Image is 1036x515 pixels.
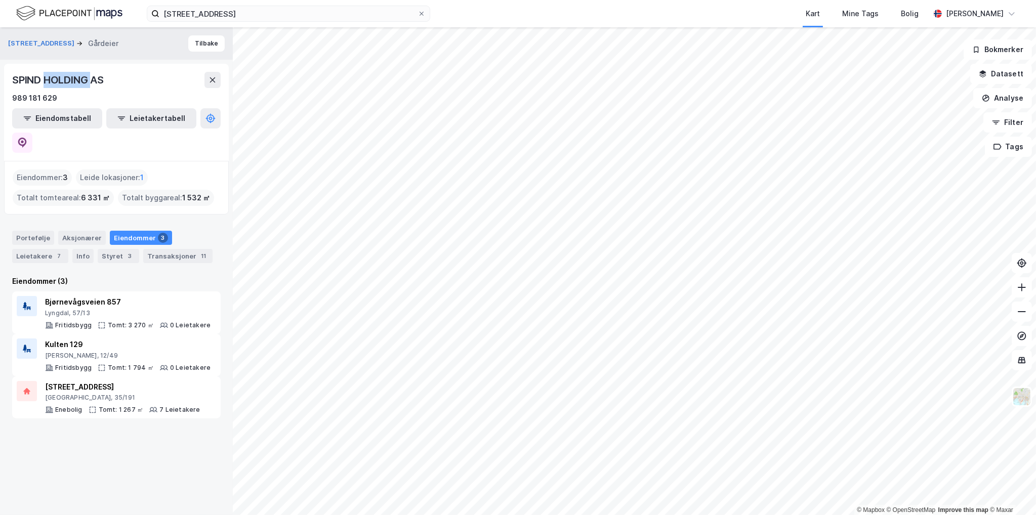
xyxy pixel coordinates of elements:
button: Datasett [970,64,1032,84]
div: 0 Leietakere [170,321,211,329]
button: Eiendomstabell [12,108,102,128]
div: Gårdeier [88,37,118,50]
img: Z [1012,387,1031,406]
button: [STREET_ADDRESS] [8,38,76,49]
div: Enebolig [55,406,82,414]
div: [PERSON_NAME], 12/49 [45,352,211,360]
div: Lyngdal, 57/13 [45,309,211,317]
div: Tomt: 3 270 ㎡ [108,321,154,329]
div: Totalt tomteareal : [13,190,114,206]
div: Portefølje [12,231,54,245]
div: [PERSON_NAME] [946,8,1004,20]
div: 7 [54,251,64,261]
button: Tags [985,137,1032,157]
div: Kart [806,8,820,20]
a: OpenStreetMap [887,506,936,513]
div: Fritidsbygg [55,364,92,372]
button: Tilbake [188,35,225,52]
a: Improve this map [938,506,988,513]
div: 0 Leietakere [170,364,211,372]
div: Bolig [901,8,919,20]
div: Kulten 129 [45,338,211,351]
div: Aksjonærer [58,231,106,245]
iframe: Chat Widget [985,466,1036,515]
input: Søk på adresse, matrikkel, gårdeiere, leietakere eller personer [159,6,418,21]
div: Leietakere [12,249,68,263]
div: Styret [98,249,139,263]
div: Totalt byggareal : [118,190,214,206]
button: Analyse [973,88,1032,108]
div: Fritidsbygg [55,321,92,329]
div: SPIND HOLDING AS [12,72,106,88]
img: logo.f888ab2527a4732fd821a326f86c7f29.svg [16,5,122,22]
div: 7 Leietakere [159,406,200,414]
div: Tomt: 1 794 ㎡ [108,364,154,372]
div: 11 [198,251,209,261]
button: Filter [983,112,1032,133]
span: 3 [63,171,68,184]
div: Leide lokasjoner : [76,169,148,186]
div: Bjørnevågsveien 857 [45,296,211,308]
button: Bokmerker [964,39,1032,60]
span: 1 532 ㎡ [182,192,210,204]
div: [GEOGRAPHIC_DATA], 35/191 [45,394,200,402]
button: Leietakertabell [106,108,196,128]
div: Eiendommer [110,231,172,245]
div: 3 [158,233,168,243]
div: Transaksjoner [143,249,213,263]
div: Tomt: 1 267 ㎡ [99,406,144,414]
div: Mine Tags [842,8,879,20]
a: Mapbox [857,506,885,513]
div: Eiendommer (3) [12,275,221,287]
div: 3 [125,251,135,261]
span: 1 [140,171,144,184]
div: [STREET_ADDRESS] [45,381,200,393]
div: Eiendommer : [13,169,72,186]
div: Info [72,249,94,263]
span: 6 331 ㎡ [81,192,110,204]
div: 989 181 629 [12,92,57,104]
